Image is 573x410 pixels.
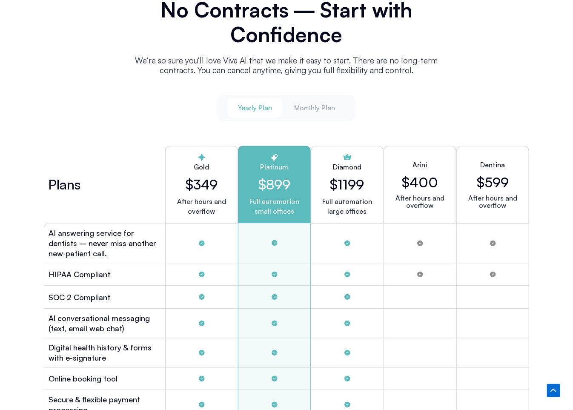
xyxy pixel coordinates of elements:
[172,162,231,172] h2: Gold
[481,160,505,170] h2: Dentina
[245,162,304,172] h2: Platinum
[245,177,304,193] h2: $899
[294,103,335,113] span: Monthly Plan
[322,197,372,217] p: Full automation large offices
[245,197,304,217] p: Full automation small offices
[49,270,110,280] h2: HIPAA Compliant
[464,195,522,209] p: After hours and overflow
[238,103,272,113] span: Yearly Plan
[172,177,231,193] h2: $349
[402,175,438,191] h2: $400
[125,55,448,76] p: We’re so sure you’ll love Viva Al that we make it easy to start. There are no long-term contracts...
[49,292,110,303] h2: SOC 2 Compliant
[49,343,161,363] h2: Digital health history & forms with e-signature
[172,197,231,217] p: After hours and overflow
[333,162,361,172] h2: Diamond
[477,175,509,191] h2: $599
[49,374,117,384] h2: Online booking tool
[391,195,449,209] p: After hours and overflow
[330,177,364,193] h2: $1199
[48,180,80,190] h2: Plans
[413,160,427,170] h2: Arini
[49,228,161,259] h2: AI answering service for dentists – never miss another new‑patient call.
[49,313,161,334] h2: Al conversational messaging (text, email web chat)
